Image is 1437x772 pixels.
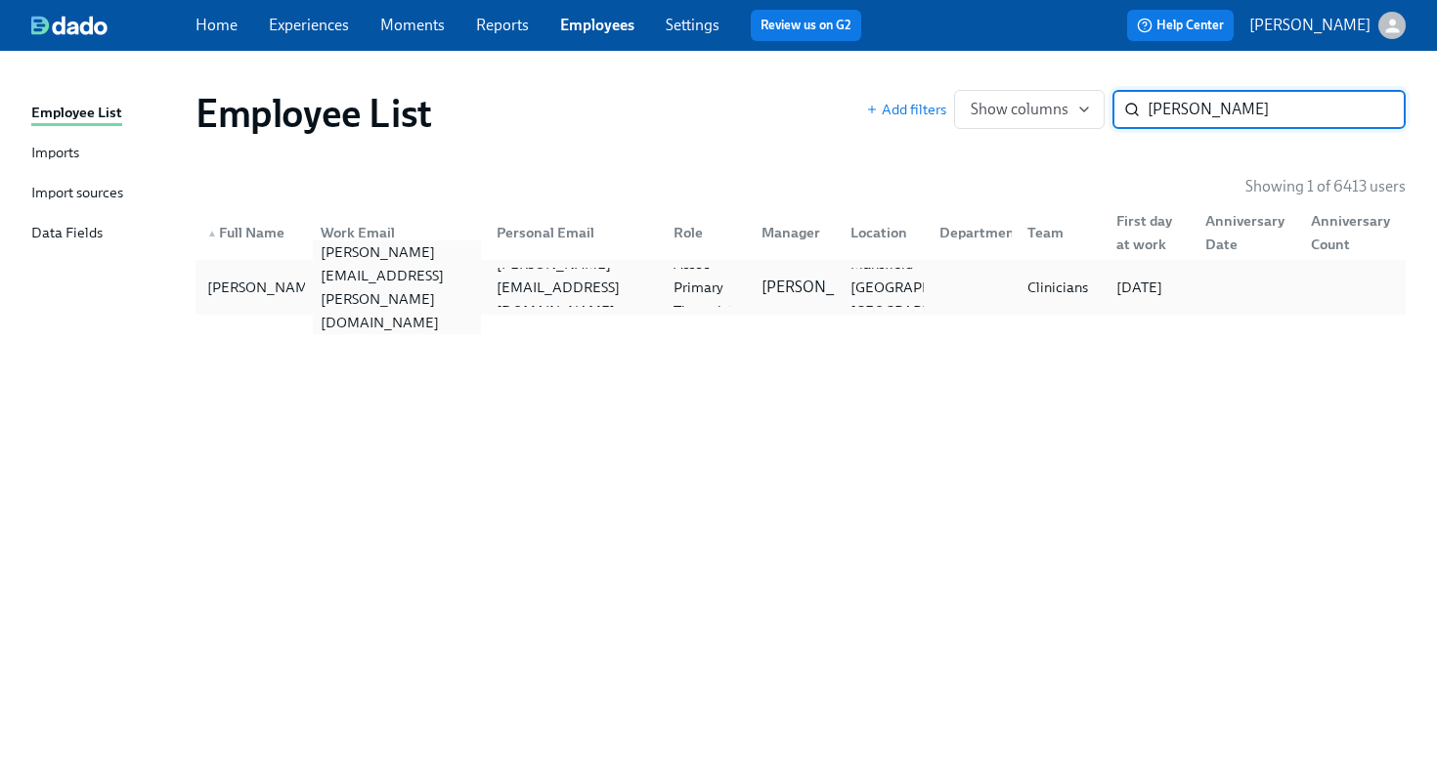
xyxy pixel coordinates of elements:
[31,182,123,206] div: Import sources
[489,252,658,322] div: [PERSON_NAME][EMAIL_ADDRESS][DOMAIN_NAME]
[761,16,851,35] a: Review us on G2
[843,221,924,244] div: Location
[754,221,835,244] div: Manager
[954,90,1105,129] button: Show columns
[196,90,432,137] h1: Employee List
[658,213,747,252] div: Role
[207,229,217,238] span: ▲
[31,222,103,246] div: Data Fields
[31,102,122,126] div: Employee List
[751,10,861,41] button: Review us on G2
[31,182,180,206] a: Import sources
[476,16,529,34] a: Reports
[313,221,482,244] div: Work Email
[489,221,658,244] div: Personal Email
[199,221,305,244] div: Full Name
[305,213,482,252] div: Work Email
[380,16,445,34] a: Moments
[835,213,924,252] div: Location
[31,222,180,246] a: Data Fields
[1020,276,1101,299] div: Clinicians
[762,277,883,298] p: [PERSON_NAME]
[481,213,658,252] div: Personal Email
[1303,209,1402,256] div: Anniversary Count
[843,252,1002,322] div: Mansfield [GEOGRAPHIC_DATA] [GEOGRAPHIC_DATA]
[971,100,1088,119] span: Show columns
[196,16,238,34] a: Home
[313,240,482,334] div: [PERSON_NAME][EMAIL_ADDRESS][PERSON_NAME][DOMAIN_NAME]
[31,16,196,35] a: dado
[196,260,1406,315] a: [PERSON_NAME][PERSON_NAME][EMAIL_ADDRESS][PERSON_NAME][DOMAIN_NAME][PERSON_NAME][EMAIL_ADDRESS][D...
[1127,10,1234,41] button: Help Center
[199,213,305,252] div: ▲Full Name
[924,213,1013,252] div: Department
[666,252,747,322] div: Assoc Primary Therapist
[1190,213,1296,252] div: Anniversary Date
[1109,209,1190,256] div: First day at work
[1295,213,1402,252] div: Anniversary Count
[666,221,747,244] div: Role
[199,276,329,299] div: [PERSON_NAME]
[1101,213,1190,252] div: First day at work
[560,16,634,34] a: Employees
[31,102,180,126] a: Employee List
[1197,209,1296,256] div: Anniversary Date
[1137,16,1224,35] span: Help Center
[932,221,1028,244] div: Department
[746,213,835,252] div: Manager
[1249,15,1371,36] p: [PERSON_NAME]
[31,142,180,166] a: Imports
[1249,12,1406,39] button: [PERSON_NAME]
[31,16,108,35] img: dado
[269,16,349,34] a: Experiences
[1020,221,1101,244] div: Team
[666,16,719,34] a: Settings
[1148,90,1406,129] input: Search by name
[1245,176,1406,197] p: Showing 1 of 6413 users
[31,142,79,166] div: Imports
[1109,276,1190,299] div: [DATE]
[1012,213,1101,252] div: Team
[866,100,946,119] button: Add filters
